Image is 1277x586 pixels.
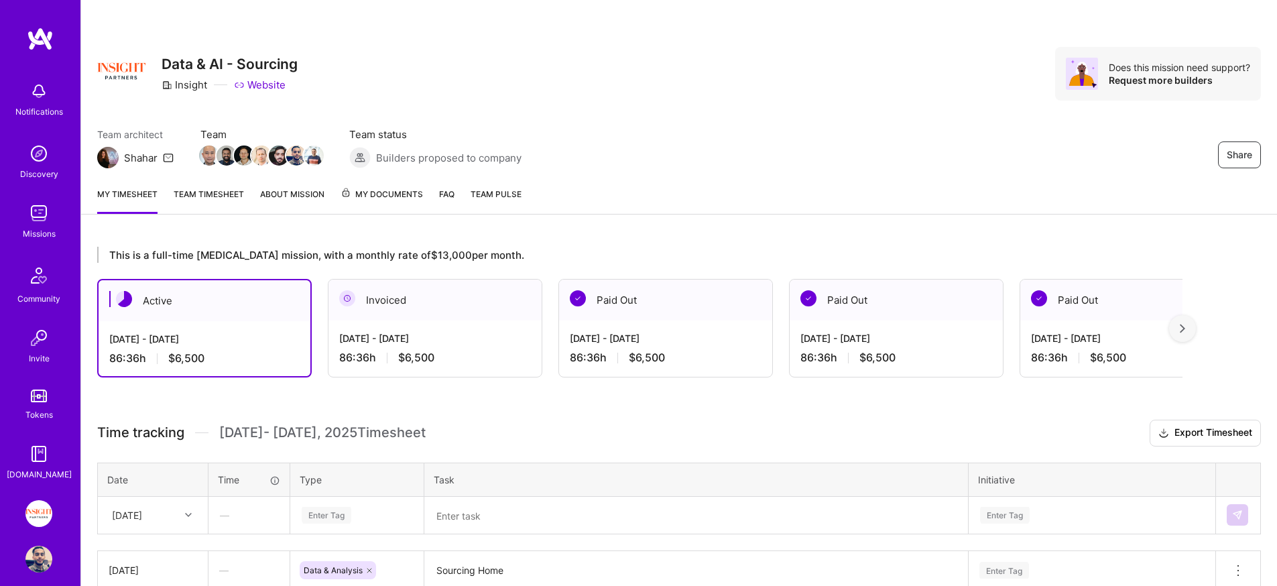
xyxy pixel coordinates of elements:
img: logo [27,27,54,51]
span: $6,500 [398,351,434,365]
div: Insight [162,78,207,92]
img: discovery [25,140,52,167]
img: Team Member Avatar [286,145,306,166]
h3: Data & AI - Sourcing [162,56,298,72]
a: User Avatar [22,546,56,573]
img: Team Member Avatar [234,145,254,166]
div: Discovery [20,167,58,181]
span: Share [1227,148,1252,162]
button: Export Timesheet [1150,420,1261,447]
img: Company Logo [97,47,145,95]
span: Team [200,127,322,141]
div: Invoiced [328,280,542,320]
i: icon CompanyGray [162,80,172,91]
div: Paid Out [790,280,1003,320]
div: [DATE] - [DATE] [1031,331,1223,345]
textarea: overall type: UNKNOWN_TYPE server type: NO_SERVER_DATA heuristic type: UNKNOWN_TYPE label: Enter ... [426,498,967,533]
img: guide book [25,441,52,467]
div: [DATE] - [DATE] [800,331,992,345]
a: My timesheet [97,187,158,214]
a: About Mission [260,187,324,214]
span: Team architect [97,127,174,141]
img: Team Member Avatar [251,145,271,166]
button: Share [1218,141,1261,168]
img: Avatar [1066,58,1098,90]
div: Initiative [978,473,1206,487]
img: Team Member Avatar [269,145,289,166]
div: [DATE] - [DATE] [339,331,531,345]
input: overall type: UNKNOWN_TYPE server type: NO_SERVER_DATA heuristic type: UNKNOWN_TYPE label: Enter ... [978,563,979,577]
span: $6,500 [168,351,204,365]
i: icon Mail [163,152,174,163]
input: overall type: UNKNOWN_TYPE server type: NO_SERVER_DATA heuristic type: UNKNOWN_TYPE label: Enter ... [979,508,980,522]
div: Enter Tag [979,560,1029,581]
div: 86:36 h [1031,351,1223,365]
img: Paid Out [570,290,586,306]
a: Team Member Avatar [200,144,218,167]
div: [DOMAIN_NAME] [7,467,72,481]
i: icon Chevron [185,512,192,518]
th: Type [290,463,424,496]
span: My Documents [341,187,423,202]
a: Team Member Avatar [235,144,253,167]
a: Insight Partners: Data & AI - Sourcing [22,500,56,527]
a: Team timesheet [174,187,244,214]
div: Community [17,292,60,306]
a: Team Member Avatar [218,144,235,167]
a: Team Member Avatar [253,144,270,167]
a: Team Pulse [471,187,522,214]
i: icon Download [1158,426,1169,441]
div: Does this mission need support? [1109,61,1250,74]
div: Missions [23,227,56,241]
img: Paid Out [800,290,816,306]
div: Notifications [15,105,63,119]
div: 86:36 h [339,351,531,365]
img: right [1180,324,1185,333]
div: This is a full-time [MEDICAL_DATA] mission, with a monthly rate of $13,000 per month. [97,247,1182,263]
img: Submit [1232,510,1243,520]
th: Task [424,463,969,496]
div: Paid Out [1020,280,1233,320]
img: Community [23,259,55,292]
img: Team Architect [97,147,119,168]
img: Invoiced [339,290,355,306]
img: tokens [31,390,47,402]
span: $6,500 [1090,351,1126,365]
img: Team Member Avatar [199,145,219,166]
a: Website [234,78,286,92]
img: Active [116,291,132,307]
a: Team Member Avatar [288,144,305,167]
a: My Documents [341,187,423,214]
th: Date [98,463,208,496]
div: [DATE] - [DATE] [570,331,762,345]
span: Builders proposed to company [376,151,522,165]
img: Builders proposed to company [349,147,371,168]
div: Invite [29,351,50,365]
div: Enter Tag [980,505,1030,526]
span: [DATE] - [DATE] , 2025 Timesheet [219,424,426,441]
img: Team Member Avatar [304,145,324,166]
div: Request more builders [1109,74,1250,86]
span: $6,500 [629,351,665,365]
a: FAQ [439,187,454,214]
img: Paid Out [1031,290,1047,306]
div: 86:36 h [570,351,762,365]
a: Team Member Avatar [270,144,288,167]
div: [DATE] [109,563,197,577]
span: Team Pulse [471,189,522,199]
div: Time [218,473,280,487]
img: Insight Partners: Data & AI - Sourcing [25,500,52,527]
div: Enter Tag [302,505,351,526]
div: Tokens [25,408,53,422]
span: Data & Analysis [304,565,363,575]
input: overall type: UNKNOWN_TYPE server type: NO_SERVER_DATA heuristic type: UNKNOWN_TYPE label: Enter ... [300,508,302,522]
div: 86:36 h [800,351,992,365]
img: User Avatar [25,546,52,573]
div: Shahar [124,151,158,165]
div: 86:36 h [109,351,300,365]
img: Invite [25,325,52,351]
div: [DATE] [112,508,142,522]
img: Team Member Avatar [217,145,237,166]
a: Team Member Avatar [305,144,322,167]
div: Paid Out [559,280,772,320]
